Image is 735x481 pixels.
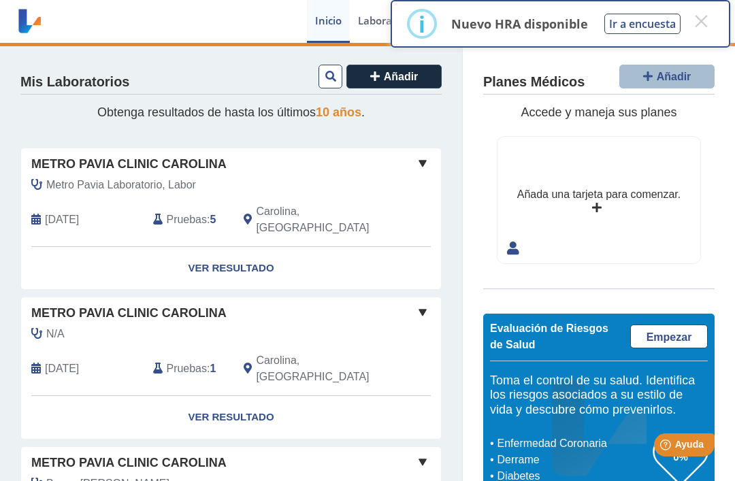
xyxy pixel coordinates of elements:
[316,105,361,119] span: 10 años
[346,65,442,88] button: Añadir
[493,452,653,468] li: Derrame
[647,331,692,343] span: Empezar
[493,435,653,452] li: Enfermedad Coronaria
[20,74,129,90] h4: Mis Laboratorios
[143,352,234,385] div: :
[384,71,419,82] span: Añadir
[521,105,676,119] span: Accede y maneja sus planes
[46,326,65,342] span: N/A
[45,361,79,377] span: 2024-08-02
[657,71,691,82] span: Añadir
[21,396,441,439] a: Ver Resultado
[46,177,196,193] span: Metro Pavia Laboratorio, Labor
[31,304,227,322] span: Metro Pavia Clinic Carolina
[45,212,79,228] span: 2025-09-26
[630,325,708,348] a: Empezar
[490,374,708,418] h5: Toma el control de su salud. Identifica los riesgos asociados a su estilo de vida y descubre cómo...
[31,155,227,173] span: Metro Pavia Clinic Carolina
[451,16,588,32] p: Nuevo HRA disponible
[483,74,585,90] h4: Planes Médicos
[619,65,715,88] button: Añadir
[689,9,713,33] button: Close this dialog
[614,428,720,466] iframe: Help widget launcher
[97,105,365,119] span: Obtenga resultados de hasta los últimos .
[143,203,234,236] div: :
[210,214,216,225] b: 5
[256,203,375,236] span: Carolina, PR
[419,12,425,36] div: i
[256,352,375,385] span: Carolina, PR
[490,322,608,350] span: Evaluación de Riesgos de Salud
[21,247,441,290] a: Ver Resultado
[517,186,681,203] div: Añada una tarjeta para comenzar.
[604,14,681,34] button: Ir a encuesta
[210,363,216,374] b: 1
[31,454,227,472] span: Metro Pavia Clinic Carolina
[167,212,207,228] span: Pruebas
[167,361,207,377] span: Pruebas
